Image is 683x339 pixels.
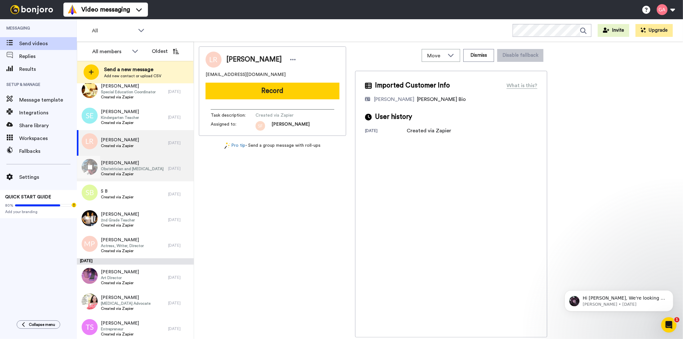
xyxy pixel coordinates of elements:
[101,275,139,280] span: Art Director
[168,275,191,280] div: [DATE]
[375,81,450,90] span: Imported Customer Info
[199,142,346,149] div: - Send a group message with roll-ups
[101,166,164,171] span: Obstetrician and [MEDICAL_DATA]
[101,218,139,223] span: 2nd Grade Teacher
[101,95,156,100] span: Created via Zapier
[92,48,129,55] div: All members
[374,95,414,103] div: [PERSON_NAME]
[226,55,282,64] span: [PERSON_NAME]
[168,192,191,197] div: [DATE]
[168,243,191,248] div: [DATE]
[82,210,98,226] img: 88143955-aa09-44ed-a1da-0f7a4d8940aa.jpg
[375,112,412,122] span: User history
[101,306,150,311] span: Created via Zapier
[5,195,51,199] span: QUICK START GUIDE
[168,326,191,331] div: [DATE]
[224,142,230,149] img: magic-wand.svg
[19,65,77,73] span: Results
[407,127,451,135] div: Created via Zapier
[101,143,139,148] span: Created via Zapier
[101,294,150,301] span: [PERSON_NAME]
[82,133,98,149] img: lr.png
[101,115,139,120] span: Kindergarten Teacher
[101,269,139,275] span: [PERSON_NAME]
[417,97,466,102] span: [PERSON_NAME] Bio
[19,109,77,117] span: Integrations
[168,301,191,306] div: [DATE]
[365,128,407,135] div: [DATE]
[104,73,161,79] span: Add new contact or upload CSV
[82,319,98,335] img: ts.png
[67,4,77,15] img: vm-color.svg
[101,160,164,166] span: [PERSON_NAME]
[206,71,286,78] span: [EMAIL_ADDRESS][DOMAIN_NAME]
[19,40,77,47] span: Send videos
[82,236,98,252] img: mp.png
[19,173,77,181] span: Settings
[206,83,339,99] button: Record
[101,320,139,327] span: [PERSON_NAME]
[598,24,629,37] button: Invite
[497,49,543,62] button: Disable fallback
[8,5,56,14] img: bj-logo-header-white.svg
[101,194,134,200] span: Created via Zapier
[256,121,265,131] img: sf.png
[168,217,191,222] div: [DATE]
[82,185,98,201] img: sb.png
[674,317,679,322] span: 1
[211,112,256,119] span: Task description :
[17,320,60,329] button: Collapse menu
[101,211,139,218] span: [PERSON_NAME]
[92,27,135,35] span: All
[168,166,191,171] div: [DATE]
[101,109,139,115] span: [PERSON_NAME]
[636,24,673,37] button: Upgrade
[101,280,139,285] span: Created via Zapier
[427,52,444,60] span: Move
[101,301,150,306] span: [MEDICAL_DATA] Advocate
[507,82,537,89] div: What is this?
[29,322,55,327] span: Collapse menu
[147,45,184,58] button: Oldest
[168,140,191,145] div: [DATE]
[101,137,139,143] span: [PERSON_NAME]
[101,327,139,332] span: Entrepreneur
[256,112,316,119] span: Created via Zapier
[101,120,139,125] span: Created via Zapier
[211,121,256,131] span: Assigned to:
[101,89,156,95] span: Special Education Coordinator
[82,108,98,124] img: se.png
[101,83,156,89] span: [PERSON_NAME]
[19,96,77,104] span: Message template
[82,268,98,284] img: 19884ed7-c0cd-4724-92bd-b692f976e68e.jpg
[101,237,144,243] span: [PERSON_NAME]
[463,49,494,62] button: Dismiss
[555,277,683,322] iframe: Intercom notifications message
[101,223,139,228] span: Created via Zapier
[19,147,77,155] span: Fallbacks
[77,258,194,265] div: [DATE]
[101,248,144,253] span: Created via Zapier
[101,332,139,337] span: Created via Zapier
[206,52,222,68] img: Image of Latessa Rawls
[5,209,72,214] span: Add your branding
[82,82,98,98] img: 626e9148-d8b3-46b4-9cc0-9903806cc6e0.jpg
[101,243,144,248] span: Actress, Writer, Director
[5,203,13,208] span: 80%
[101,188,134,194] span: S B
[101,171,164,177] span: Created via Zapier
[19,122,77,129] span: Share library
[81,5,130,14] span: Video messaging
[19,53,77,60] span: Replies
[224,142,246,149] a: Pro tip
[71,202,77,208] div: Tooltip anchor
[168,115,191,120] div: [DATE]
[661,317,677,333] iframe: Intercom live chat
[82,294,98,310] img: 298e5dda-1ac8-4c01-8238-3051204fc5da.jpg
[19,135,77,142] span: Workspaces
